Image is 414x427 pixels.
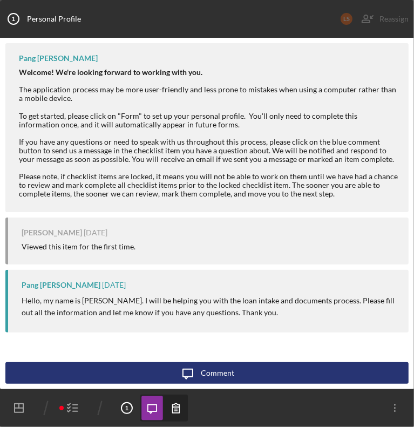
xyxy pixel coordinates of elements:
button: Comment [5,362,409,384]
p: Hello, my name is [PERSON_NAME]. I will be helping you with the loan intake and documents process... [22,295,398,319]
time: 2025-08-13 00:04 [102,281,126,289]
div: [PERSON_NAME] [22,228,82,237]
time: 2025-07-19 21:08 [84,228,107,237]
div: L S [341,13,352,25]
tspan: 1 [125,405,128,411]
button: LSReassign [335,8,414,30]
div: Reassign [379,8,409,30]
div: Viewed this item for the first time. [22,242,135,251]
div: Pang [PERSON_NAME] [22,281,100,289]
tspan: 1 [12,16,15,22]
div: Personal Profile [27,15,81,23]
div: Comment [201,362,235,384]
div: The application process may be more user-friendly and less prone to mistakes when using a compute... [19,68,398,103]
div: To get started, please click on "Form" to set up your personal profile. You'll only need to compl... [19,112,398,199]
div: Pang [PERSON_NAME] [19,54,98,63]
strong: Welcome! We're looking forward to working with you. [19,67,202,77]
